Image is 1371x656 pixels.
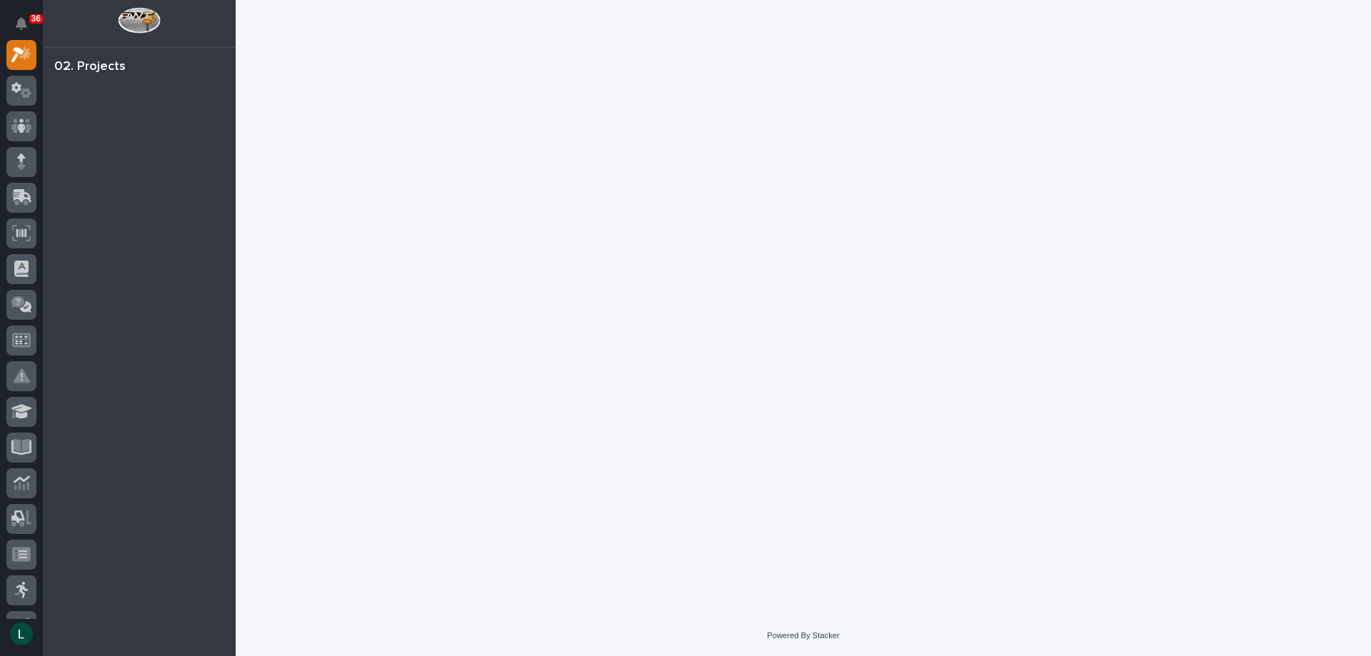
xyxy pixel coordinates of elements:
[18,17,36,40] div: Notifications36
[767,631,839,640] a: Powered By Stacker
[6,619,36,649] button: users-avatar
[6,9,36,39] button: Notifications
[118,7,160,34] img: Workspace Logo
[54,59,126,75] div: 02. Projects
[31,14,41,24] p: 36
